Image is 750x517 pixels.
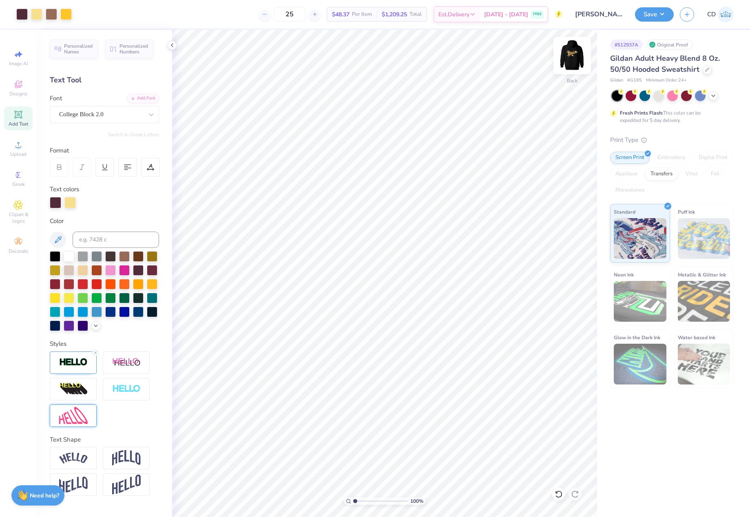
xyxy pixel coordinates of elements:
[127,94,159,103] div: Add Font
[614,344,666,384] img: Glow in the Dark Ink
[620,109,720,124] div: This color can be expedited for 5 day delivery.
[610,184,650,197] div: Rhinestones
[59,453,88,464] img: Arc
[12,181,25,188] span: Greek
[645,168,678,180] div: Transfers
[556,39,588,72] img: Back
[274,7,305,22] input: – –
[627,77,642,84] span: # G185
[108,131,159,138] button: Switch to Greek Letters
[410,497,423,505] span: 100 %
[652,152,691,164] div: Embroidery
[614,270,634,279] span: Neon Ink
[707,7,734,22] a: CD
[678,344,730,384] img: Water based Ink
[646,77,687,84] span: Minimum Order: 24 +
[73,232,159,248] input: e.g. 7428 c
[9,121,28,127] span: Add Text
[678,218,730,259] img: Puff Ink
[614,218,666,259] img: Standard
[9,248,28,254] span: Decorate
[678,208,695,216] span: Puff Ink
[706,168,725,180] div: Foil
[680,168,703,180] div: Vinyl
[382,10,407,19] span: $1,209.25
[10,151,27,157] span: Upload
[352,10,372,19] span: Per Item
[409,10,422,19] span: Total
[533,11,542,17] span: FREE
[678,270,726,279] span: Metallic & Glitter Ink
[59,358,88,367] img: Stroke
[59,382,88,395] img: 3d Illusion
[50,339,159,349] div: Styles
[707,10,716,19] span: CD
[693,152,733,164] div: Digital Print
[112,450,141,466] img: Arch
[610,135,734,145] div: Print Type
[9,60,28,67] span: Image AI
[620,110,663,116] strong: Fresh Prints Flash:
[614,333,660,342] span: Glow in the Dark Ink
[50,94,62,103] label: Font
[484,10,528,19] span: [DATE] - [DATE]
[567,77,577,84] div: Back
[614,208,635,216] span: Standard
[569,6,629,22] input: Untitled Design
[678,281,730,322] img: Metallic & Glitter Ink
[610,77,623,84] span: Gildan
[119,43,148,55] span: Personalized Numbers
[50,435,159,444] div: Text Shape
[4,211,33,224] span: Clipart & logos
[610,152,650,164] div: Screen Print
[64,43,93,55] span: Personalized Names
[438,10,469,19] span: Est. Delivery
[50,217,159,226] div: Color
[718,7,734,22] img: Cedric Diasanta
[59,477,88,493] img: Flag
[59,407,88,424] img: Free Distort
[9,91,27,97] span: Designs
[50,75,159,86] div: Text Tool
[635,7,674,22] button: Save
[112,475,141,495] img: Rise
[610,168,643,180] div: Applique
[112,384,141,394] img: Negative Space
[50,146,160,155] div: Format
[30,492,59,499] strong: Need help?
[610,53,720,74] span: Gildan Adult Heavy Blend 8 Oz. 50/50 Hooded Sweatshirt
[610,40,643,50] div: # 512937A
[332,10,350,19] span: $48.37
[112,358,141,368] img: Shadow
[647,40,692,50] div: Original Proof
[614,281,666,322] img: Neon Ink
[678,333,715,342] span: Water based Ink
[50,185,79,194] label: Text colors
